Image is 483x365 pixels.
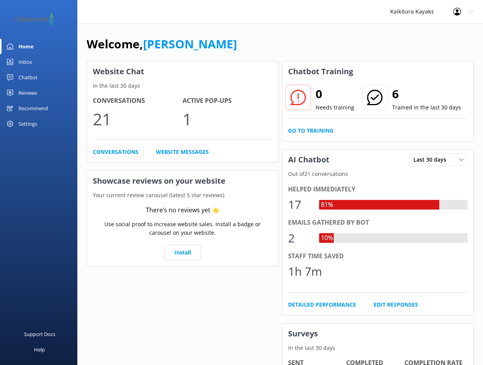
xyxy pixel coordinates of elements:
div: Settings [19,116,37,131]
div: 2 [288,229,311,247]
div: Recommend [19,101,48,116]
a: Conversations [93,148,138,156]
div: Helped immediately [288,184,468,194]
h3: Showcase reviews on your website [87,171,278,191]
a: [PERSON_NAME] [143,36,237,52]
h3: Chatbot Training [282,61,359,82]
h3: AI Chatbot [282,150,335,170]
div: Chatbot [19,70,38,85]
h3: Surveys [282,324,474,344]
div: There’s no reviews yet ⭐ [146,205,220,215]
p: 1 [183,106,272,132]
h2: 0 [316,85,354,103]
a: Edit Responses [374,300,418,309]
p: Use social proof to increase website sales. Install a badge or carousel on your website. [93,220,273,237]
p: In the last 30 days [282,344,474,352]
a: Go to Training [288,126,333,135]
a: Detailed Performance [288,300,356,309]
div: Help [34,342,45,357]
p: In the last 30 days [87,82,278,90]
a: Website Messages [156,148,209,156]
div: Emails gathered by bot [288,218,468,228]
span: Last 30 days [413,155,451,164]
h2: 6 [392,85,461,103]
p: Needs training [316,103,354,112]
div: Inbox [19,54,32,70]
div: 10% [319,233,335,243]
h4: Active Pop-ups [183,96,272,106]
p: Your current review carousel (latest 5 star reviews) [87,191,278,200]
div: 17 [288,195,311,214]
h3: Website Chat [87,61,278,82]
a: Install [164,245,201,260]
div: Support Docs [24,326,55,342]
img: 2-1647550015.png [12,13,56,26]
div: 81% [319,200,335,210]
div: Home [19,39,34,54]
h4: Conversations [93,96,183,106]
div: 1h 7m [288,262,322,281]
div: Reviews [19,85,37,101]
h1: Welcome, [87,35,237,53]
p: 21 [93,106,183,132]
p: Out of 21 conversations [282,170,474,178]
div: Staff time saved [288,251,468,261]
p: Trained in the last 30 days [392,103,461,112]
